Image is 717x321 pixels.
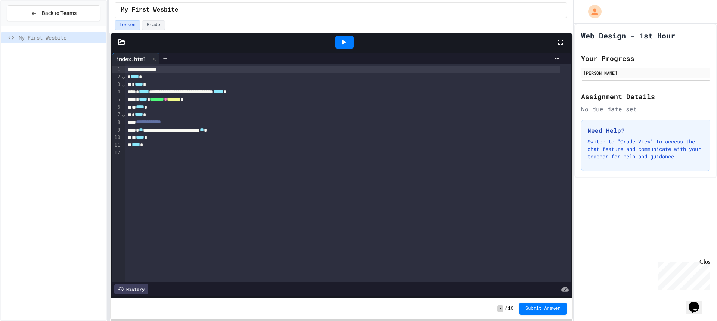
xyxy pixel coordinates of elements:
span: My First Wesbite [121,6,179,15]
h3: Need Help? [587,126,704,135]
span: / [505,306,507,312]
span: Fold line [122,112,125,118]
iframe: chat widget [686,291,710,314]
span: Fold line [122,74,125,80]
span: Fold line [122,81,125,87]
div: 9 [112,126,122,134]
h2: Your Progress [581,53,710,64]
span: Submit Answer [525,306,561,312]
div: No due date set [581,105,710,114]
span: 10 [508,306,513,312]
div: 7 [112,111,122,118]
div: 12 [112,149,122,157]
span: - [497,305,503,312]
div: Chat with us now!Close [3,3,52,47]
div: index.html [112,55,150,63]
h2: Assignment Details [581,91,710,102]
p: Switch to "Grade View" to access the chat feature and communicate with your teacher for help and ... [587,138,704,160]
div: History [114,284,148,294]
div: 1 [112,66,122,73]
div: index.html [112,53,159,64]
button: Grade [142,20,165,30]
button: Submit Answer [519,303,567,315]
div: [PERSON_NAME] [583,70,708,76]
button: Back to Teams [7,5,100,21]
div: 8 [112,119,122,126]
div: 6 [112,104,122,111]
span: My First Wesbite [19,34,103,41]
div: 5 [112,96,122,104]
iframe: chat widget [655,259,710,290]
h1: Web Design - 1st Hour [581,30,675,41]
button: Lesson [115,20,140,30]
div: My Account [580,3,603,20]
div: 11 [112,142,122,149]
div: 2 [112,73,122,81]
div: 4 [112,88,122,96]
div: 10 [112,134,122,141]
span: Back to Teams [42,9,77,17]
div: 3 [112,81,122,88]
